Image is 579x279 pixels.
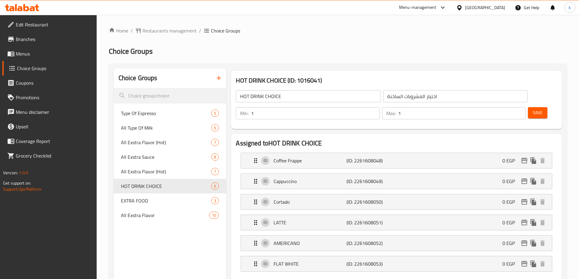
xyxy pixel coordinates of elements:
[386,110,396,117] p: Max:
[211,27,240,34] span: Choice Groups
[19,169,28,177] span: 1.0.0
[114,106,226,121] div: Type Of Espresso5
[121,197,212,204] span: EXTRA FOOD
[241,256,552,271] div: Expand
[212,125,219,131] span: 6
[16,36,92,43] span: Branches
[16,21,92,28] span: Edit Restaurant
[502,260,520,267] p: 0 EGP
[212,169,219,175] span: 7
[241,194,552,209] div: Expand
[241,236,552,251] div: Expand
[2,90,97,105] a: Promotions
[274,219,346,226] p: LATTE
[2,61,97,76] a: Choice Groups
[236,171,557,192] li: Expand
[16,79,92,87] span: Coupons
[241,153,552,168] div: Expand
[109,27,567,34] nav: breadcrumb
[16,123,92,130] span: Upsell
[236,139,557,148] h2: Assigned to HOT DRINK CHOICE
[520,197,529,206] button: edit
[114,150,226,164] div: All Exstra Sauce8
[17,65,92,72] span: Choice Groups
[212,183,219,189] span: 6
[346,240,395,247] p: (ID: 2261608052)
[114,164,226,179] div: All Exstra Flavor (Hot)7
[2,134,97,148] a: Coverage Report
[236,233,557,253] li: Expand
[211,197,219,204] div: Choices
[212,140,219,145] span: 7
[211,168,219,175] div: Choices
[529,259,538,268] button: duplicate
[520,156,529,165] button: edit
[114,121,226,135] div: All Type Of Milk6
[114,135,226,150] div: All Exstra Flavor (Hot)7
[121,124,212,131] span: All Type Of Milk
[121,168,212,175] span: All Exstra Flavor (Hot)
[520,239,529,248] button: edit
[236,192,557,212] li: Expand
[274,240,346,247] p: AMERICANO
[212,111,219,116] span: 5
[538,239,547,248] button: delete
[538,259,547,268] button: delete
[209,213,219,218] span: 10
[121,153,212,161] span: All Exstra Sauce
[240,110,249,117] p: Min:
[502,240,520,247] p: 0 EGP
[502,178,520,185] p: 0 EGP
[16,108,92,116] span: Menu disclaimer
[241,215,552,230] div: Expand
[529,197,538,206] button: duplicate
[528,107,547,118] button: Save
[236,253,557,274] li: Expand
[346,198,395,206] p: (ID: 2261608050)
[121,110,212,117] span: Type Of Espresso
[114,179,226,193] div: HOT DRINK CHOICE6
[520,218,529,227] button: edit
[502,157,520,164] p: 0 EGP
[502,219,520,226] p: 0 EGP
[16,94,92,101] span: Promotions
[121,212,209,219] span: All Exstra Flavor
[529,156,538,165] button: duplicate
[520,177,529,186] button: edit
[2,76,97,90] a: Coupons
[520,259,529,268] button: edit
[3,179,31,187] span: Get support on:
[109,44,153,58] span: Choice Groups
[346,157,395,164] p: (ID: 2261608048)
[274,260,346,267] p: FLAT WHITE
[114,193,226,208] div: EXTRA FOOD3
[274,178,346,185] p: Cappuccino
[121,182,212,190] span: HOT DRINK CHOICE
[533,109,543,117] span: Save
[274,157,346,164] p: Coffee Frappe
[236,150,557,171] li: Expand
[16,50,92,57] span: Menus
[538,156,547,165] button: delete
[212,154,219,160] span: 8
[2,17,97,32] a: Edit Restaurant
[212,198,219,204] span: 3
[2,105,97,119] a: Menu disclaimer
[236,76,557,85] h3: HOT DRINK CHOICE (ID: 1016041)
[131,27,133,34] li: /
[114,88,226,104] input: search
[2,119,97,134] a: Upsell
[16,152,92,159] span: Grocery Checklist
[2,46,97,61] a: Menus
[346,219,395,226] p: (ID: 2261608051)
[2,32,97,46] a: Branches
[274,198,346,206] p: Cortado
[114,208,226,223] div: All Exstra Flavor10
[16,138,92,145] span: Coverage Report
[529,218,538,227] button: duplicate
[3,169,18,177] span: Version:
[529,239,538,248] button: duplicate
[3,185,42,193] a: Support.OpsPlatform
[211,182,219,190] div: Choices
[346,178,395,185] p: (ID: 2261608049)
